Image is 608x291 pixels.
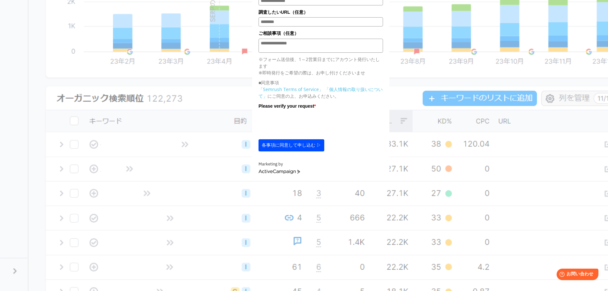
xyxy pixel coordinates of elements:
[259,30,383,37] label: ご相談事項（任意）
[259,79,383,86] p: ■同意事項
[259,86,383,99] p: にご同意の上、お申込みください。
[259,9,383,16] label: 調査したいURL（任意）
[259,139,324,151] button: 各事項に同意して申し込む ▷
[259,111,356,136] iframe: reCAPTCHA
[259,161,383,168] div: Marketing by
[259,86,383,99] a: 「個人情報の取り扱いについて」
[551,266,601,284] iframe: Help widget launcher
[259,56,383,76] p: ※フォーム送信後、1～2営業日までにアカウント発行いたします ※即時発行をご希望の際は、お申し付けくださいませ
[259,103,383,110] label: Please verify your request
[259,86,323,92] a: 「Semrush Terms of Service」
